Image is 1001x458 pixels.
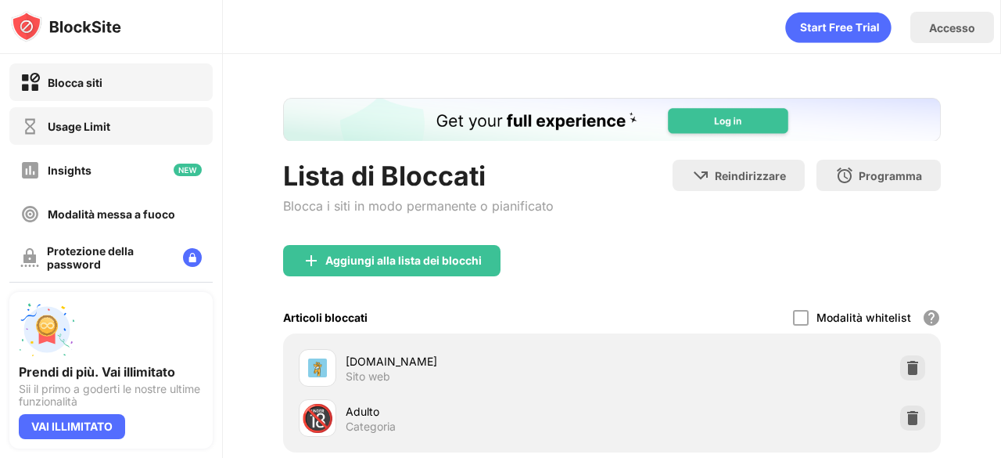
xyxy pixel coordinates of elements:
[20,117,40,136] img: time-usage-off.svg
[283,198,554,214] div: Blocca i siti in modo permanente o pianificato
[48,120,110,133] div: Usage Limit
[19,364,203,380] div: Prendi di più. Vai illimitato
[346,403,612,420] div: Adulto
[346,420,396,434] div: Categoria
[48,164,91,177] div: Insights
[20,160,40,180] img: insights-off.svg
[859,169,922,182] div: Programma
[19,383,203,408] div: Sii il primo a goderti le nostre ultime funzionalità
[19,414,125,439] div: VAI ILLIMITATO
[283,98,941,141] iframe: Banner
[183,248,202,267] img: lock-menu.svg
[19,301,75,358] img: push-unlimited.svg
[47,244,170,271] div: Protezione della password
[308,359,327,377] img: favicons
[11,11,121,42] img: logo-blocksite.svg
[325,254,482,267] div: Aggiungi alla lista dei blocchi
[20,73,40,92] img: block-on.svg
[20,204,40,224] img: focus-off.svg
[174,164,202,176] img: new-icon.svg
[48,207,175,221] div: Modalità messa a fuoco
[20,248,39,267] img: password-protection-off.svg
[715,169,786,182] div: Reindirizzare
[816,311,911,324] div: Modalità whitelist
[48,76,102,89] div: Blocca siti
[346,353,612,370] div: [DOMAIN_NAME]
[283,160,554,192] div: Lista di Bloccati
[346,370,390,384] div: Sito web
[301,402,334,435] div: 🔞
[929,21,975,34] div: Accesso
[283,311,368,324] div: Articoli bloccati
[785,12,892,43] div: animation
